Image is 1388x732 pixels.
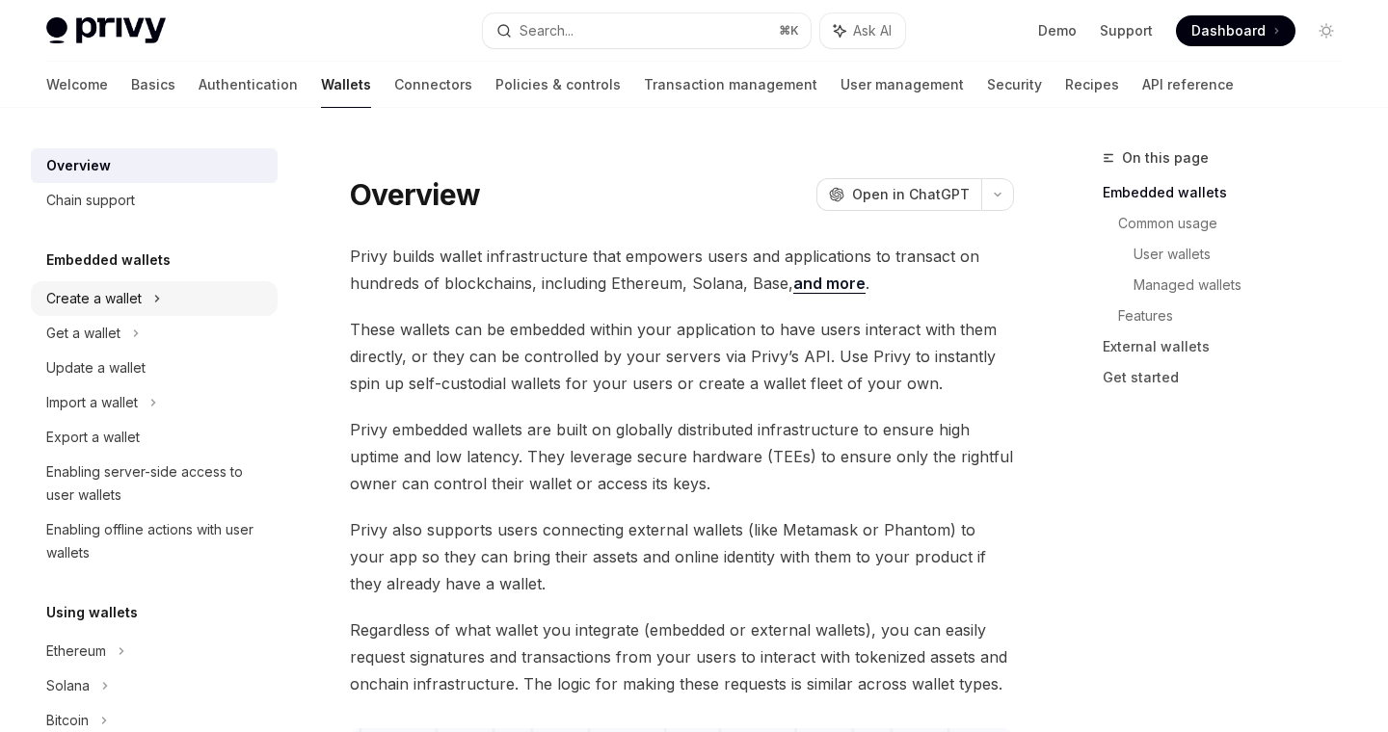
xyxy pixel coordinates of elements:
div: Overview [46,154,111,177]
div: Enabling offline actions with user wallets [46,518,266,564]
div: Bitcoin [46,709,89,732]
a: Chain support [31,183,278,218]
a: Authentication [199,62,298,108]
span: Privy embedded wallets are built on globally distributed infrastructure to ensure high uptime and... [350,416,1014,497]
a: Connectors [394,62,472,108]
img: light logo [46,17,166,44]
a: Managed wallets [1134,270,1357,301]
div: Enabling server-side access to user wallets [46,460,266,507]
a: External wallets [1103,331,1357,362]
div: Ethereum [46,640,106,663]
a: Welcome [46,62,108,108]
span: Privy also supports users connecting external wallets (like Metamask or Phantom) to your app so t... [350,516,1014,597]
span: These wallets can be embedded within your application to have users interact with them directly, ... [350,316,1014,397]
a: User management [841,62,964,108]
a: Policies & controls [495,62,621,108]
span: Dashboard [1191,21,1266,40]
a: Update a wallet [31,351,278,385]
a: API reference [1142,62,1234,108]
a: Enabling offline actions with user wallets [31,512,278,570]
span: Open in ChatGPT [852,185,970,204]
a: Export a wallet [31,420,278,455]
button: Search...⌘K [483,13,810,48]
h5: Embedded wallets [46,248,171,272]
button: Ask AI [820,13,905,48]
a: Common usage [1118,208,1357,239]
div: Search... [520,19,574,42]
h1: Overview [350,177,480,212]
div: Export a wallet [46,426,140,449]
button: Toggle dark mode [1311,15,1342,46]
a: Embedded wallets [1103,177,1357,208]
a: Features [1118,301,1357,331]
a: Security [987,62,1042,108]
div: Import a wallet [46,391,138,414]
a: Recipes [1065,62,1119,108]
div: Solana [46,674,90,697]
a: Basics [131,62,175,108]
a: Enabling server-side access to user wallets [31,455,278,512]
a: Dashboard [1176,15,1295,46]
a: Demo [1038,21,1077,40]
a: Transaction management [644,62,817,108]
a: Support [1100,21,1153,40]
a: Wallets [321,62,371,108]
span: Privy builds wallet infrastructure that empowers users and applications to transact on hundreds o... [350,243,1014,297]
a: Get started [1103,362,1357,393]
div: Get a wallet [46,322,120,345]
div: Create a wallet [46,287,142,310]
a: User wallets [1134,239,1357,270]
div: Chain support [46,189,135,212]
span: Ask AI [853,21,892,40]
span: On this page [1122,146,1209,170]
a: and more [793,274,866,294]
div: Update a wallet [46,356,146,379]
span: ⌘ K [779,23,799,39]
button: Open in ChatGPT [816,178,981,211]
span: Regardless of what wallet you integrate (embedded or external wallets), you can easily request si... [350,616,1014,697]
a: Overview [31,148,278,183]
h5: Using wallets [46,601,138,624]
